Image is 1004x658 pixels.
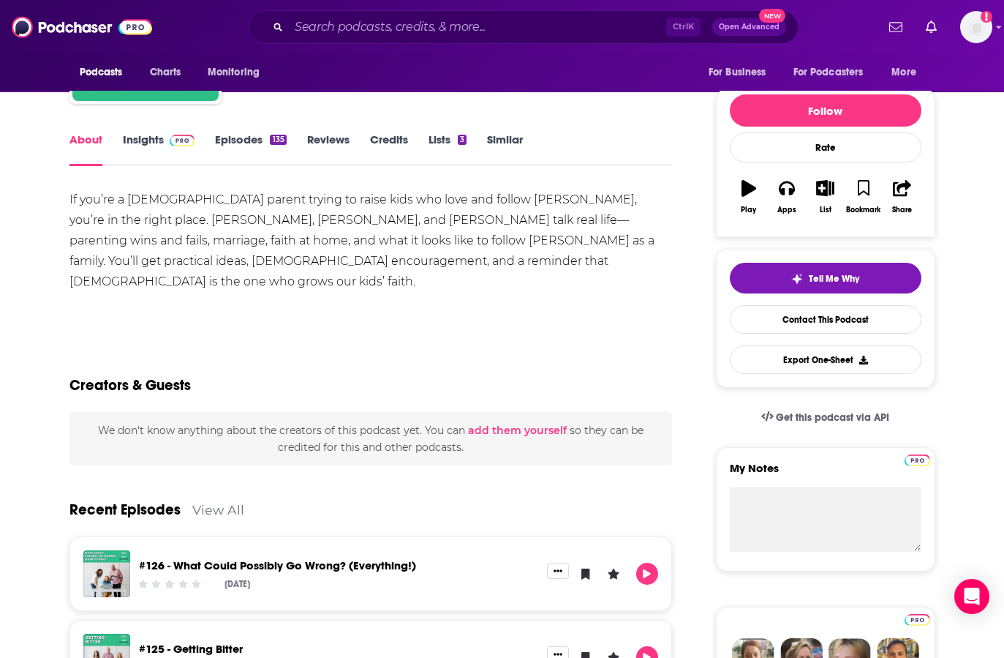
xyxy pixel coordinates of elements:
[730,94,921,127] button: Follow
[698,59,785,86] button: open menu
[759,9,785,23] span: New
[791,273,803,285] img: tell me why sparkle
[270,135,286,145] div: 135
[487,132,523,166] a: Similar
[960,11,992,43] span: Logged in as BenLaurro
[730,305,921,334] a: Contact This Podcast
[139,558,416,572] a: #126 - What Could Possibly Go Wrong? (Everything!)
[954,579,989,614] div: Open Intercom Messenger
[730,171,768,223] button: Play
[960,11,992,43] img: User Profile
[170,135,195,146] img: Podchaser Pro
[793,62,864,83] span: For Podcasters
[603,563,624,585] button: Leave a Rating
[140,59,190,86] a: Charts
[12,13,152,41] img: Podchaser - Follow, Share and Rate Podcasts
[249,10,799,44] div: Search podcasts, credits, & more...
[197,59,279,86] button: open menu
[215,132,286,166] a: Episodes135
[575,563,597,585] button: Bookmark Episode
[891,62,916,83] span: More
[881,59,935,86] button: open menu
[806,171,844,223] button: List
[730,132,921,162] div: Rate
[768,171,806,223] button: Apps
[905,455,930,466] img: Podchaser Pro
[429,132,467,166] a: Lists3
[547,563,569,579] button: Show More Button
[905,612,930,626] a: Pro website
[69,376,191,395] h2: Creators & Guests
[150,62,181,83] span: Charts
[136,578,203,589] div: Community Rating: 0 out of 5
[69,501,181,519] a: Recent Episodes
[69,132,102,166] a: About
[709,62,766,83] span: For Business
[98,424,643,453] span: We don't know anything about the creators of this podcast yet . You can so they can be credited f...
[69,59,142,86] button: open menu
[776,411,889,424] span: Get this podcast via API
[224,579,250,589] div: [DATE]
[139,642,243,656] a: #125 - Getting Bitter
[192,502,244,517] a: View All
[80,62,123,83] span: Podcasts
[777,206,796,214] div: Apps
[712,18,786,36] button: Open AdvancedNew
[784,59,885,86] button: open menu
[846,206,880,214] div: Bookmark
[741,206,756,214] div: Play
[307,132,350,166] a: Reviews
[730,461,921,487] label: My Notes
[458,135,467,145] div: 3
[845,171,883,223] button: Bookmark
[809,273,859,285] span: Tell Me Why
[730,345,921,374] button: Export One-Sheet
[666,18,701,37] span: Ctrl K
[905,452,930,466] a: Pro website
[208,62,260,83] span: Monitoring
[920,15,943,40] a: Show notifications dropdown
[883,171,921,223] button: Share
[981,11,992,23] svg: Add a profile image
[750,400,902,435] a: Get this podcast via API
[730,263,921,294] button: tell me why sparkleTell Me Why
[820,206,831,214] div: List
[370,132,408,166] a: Credits
[69,190,673,292] div: If you’re a [DEMOGRAPHIC_DATA] parent trying to raise kids who love and follow [PERSON_NAME], you...
[960,11,992,43] button: Show profile menu
[83,550,130,597] img: #126 - What Could Possibly Go Wrong? (Everything!)
[468,425,567,436] button: add them yourself
[719,23,780,31] span: Open Advanced
[883,15,908,40] a: Show notifications dropdown
[892,206,912,214] div: Share
[289,15,666,39] input: Search podcasts, credits, & more...
[636,563,658,585] button: Play
[905,614,930,626] img: Podchaser Pro
[123,132,195,166] a: InsightsPodchaser Pro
